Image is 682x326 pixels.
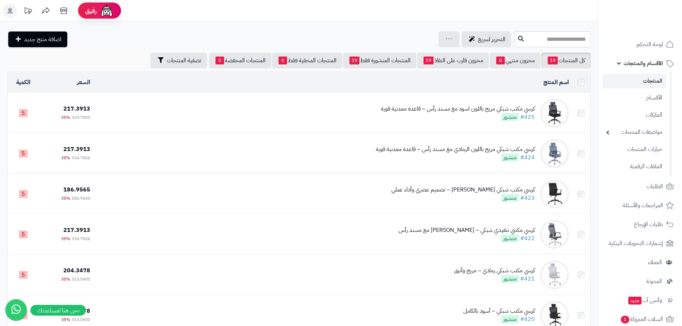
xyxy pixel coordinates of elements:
span: المدونة [646,276,662,286]
a: الطلبات [603,178,678,195]
a: المراجعات والأسئلة [603,197,678,214]
a: المنتجات المنشورة فقط19 [343,53,416,68]
span: منشور [501,275,519,283]
span: 313.0400 [72,276,90,282]
span: 334.7800 [72,114,90,121]
span: 186.9565 [63,185,90,194]
div: كرسي مكتب شبكي [PERSON_NAME] – تصميم عصري وأداء عملي [391,186,535,194]
div: كرسي مكتب شبكي – أسود بالكامل [463,307,535,315]
span: 19 [349,57,359,64]
span: 334.7826 [72,235,90,242]
span: الطلبات [647,181,663,191]
span: 19 [548,57,558,64]
img: logo-2.png [633,18,675,33]
span: 217.3913 [63,145,90,154]
span: إشعارات التحويلات البنكية [609,238,663,248]
span: 286.9600 [72,195,90,201]
a: #424 [520,153,535,162]
div: كرسي مكتبي تنفيذي شبكي – [PERSON_NAME] مع مسند رأس [398,226,535,234]
span: تصفية المنتجات [167,56,201,65]
span: 5 [19,150,28,157]
a: المدونة [603,273,678,290]
span: منشور [501,234,519,242]
a: المنتجات المخفضة0 [209,53,271,68]
div: كرسي مكتب شبكي مريح باللون الرمادي مع مسند رأس – قاعدة معدنية قوية [376,145,535,154]
a: كل المنتجات19 [541,53,591,68]
span: وآتس آب [628,295,662,305]
span: المراجعات والأسئلة [623,200,663,210]
span: 0 [279,57,287,64]
span: السلات المتروكة [620,314,663,324]
span: 35% [61,316,70,323]
a: مخزون قارب على النفاذ19 [417,53,489,68]
span: 217.3913 [63,104,90,113]
span: 204.3478 [63,266,90,275]
span: 5 [19,271,28,279]
span: 217.3913 [63,226,90,234]
a: تحديثات المنصة [19,4,37,20]
span: طلبات الإرجاع [634,219,663,229]
a: #420 [520,315,535,323]
img: كرسي مكتبي تنفيذي شبكي – رمادي غامق مع مسند رأس [540,220,569,249]
a: خيارات المنتجات [603,142,666,157]
a: التحرير لسريع [461,31,511,47]
span: التحرير لسريع [478,35,506,44]
img: ai-face.png [100,4,114,18]
img: كرسي مكتب شبكي رمادي – مريح وأنيق [540,261,569,289]
span: 5 [19,109,28,117]
a: طلبات الإرجاع [603,216,678,233]
a: #425 [520,113,535,121]
a: اسم المنتج [543,78,569,87]
span: 1 [621,316,629,323]
a: الملفات الرقمية [603,159,666,174]
a: الأقسام [603,90,666,106]
a: الكمية [16,78,30,87]
a: مواصفات المنتجات [603,125,666,140]
a: #421 [520,274,535,283]
a: #422 [520,234,535,243]
span: 313.0400 [72,316,90,323]
a: إشعارات التحويلات البنكية [603,235,678,252]
span: 0 [496,57,505,64]
span: منشور [501,315,519,323]
span: 0 [216,57,224,64]
img: كرسي مكتب شبكي مريح باللون اسود مع مسند رأس – قاعدة معدنية قوية [540,99,569,127]
img: كرسي مكتب شبكي أسود مريح – تصميم عصري وأداء عملي [540,180,569,208]
span: الأقسام والمنتجات [624,58,663,68]
span: لوحة التحكم [637,39,663,49]
a: #423 [520,194,535,202]
button: تصفية المنتجات [150,53,207,68]
span: رفيق [85,6,97,15]
a: مخزون منتهي0 [490,53,541,68]
a: وآتس آبجديد [603,292,678,309]
span: العملاء [648,257,662,267]
span: 35% [61,235,70,242]
div: كرسي مكتب شبكي رمادي – مريح وأنيق [454,267,535,275]
a: العملاء [603,254,678,271]
a: اضافة منتج جديد [8,31,67,47]
span: جديد [628,297,642,305]
span: منشور [501,154,519,161]
a: المنتجات المخفية فقط0 [272,53,342,68]
a: السعر [77,78,90,87]
a: المنتجات [603,74,666,88]
span: 5 [19,190,28,198]
span: 5 [19,230,28,238]
a: الماركات [603,107,666,123]
span: 35% [61,114,70,121]
span: 19 [424,57,434,64]
span: 334.7826 [72,155,90,161]
span: 35% [61,155,70,161]
span: 35% [61,195,70,201]
span: اضافة منتج جديد [24,35,62,44]
span: 35% [61,276,70,282]
img: كرسي مكتب شبكي مريح باللون الرمادي مع مسند رأس – قاعدة معدنية قوية [540,139,569,168]
span: منشور [501,113,519,121]
a: لوحة التحكم [603,36,678,53]
span: منشور [501,194,519,202]
div: كرسي مكتب شبكي مريح باللون اسود مع مسند رأس – قاعدة معدنية قوية [381,105,535,113]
